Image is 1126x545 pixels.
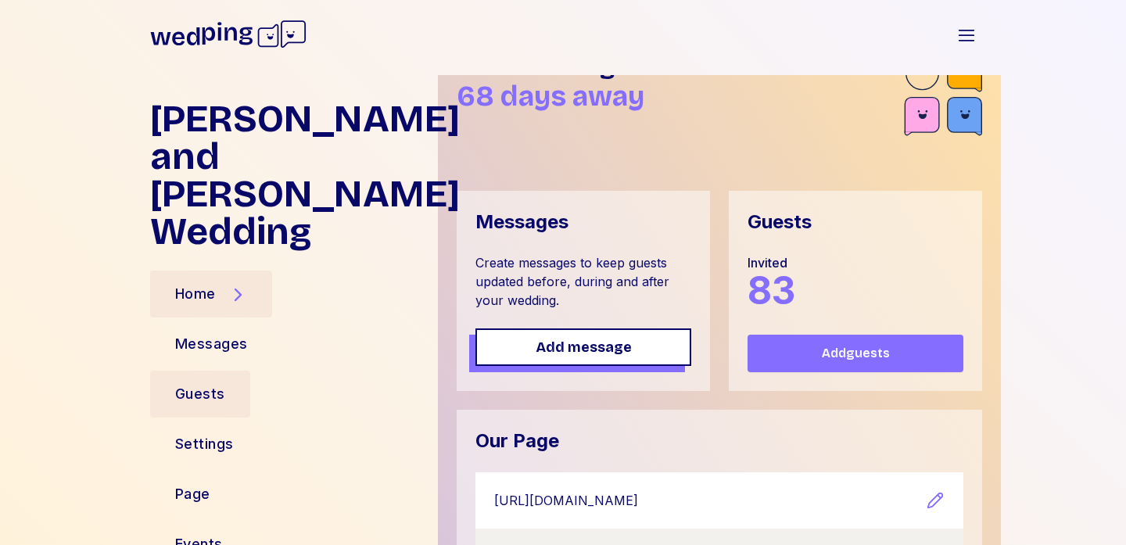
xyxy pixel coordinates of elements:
h1: [PERSON_NAME] and [PERSON_NAME] Wedding [150,100,425,250]
span: 68 days away [457,80,644,113]
div: Settings [175,433,234,455]
div: Our Page [475,428,559,454]
div: Home [175,283,216,305]
div: Guests [748,210,812,235]
div: Create messages to keep guests updated before, during and after your wedding. [475,253,691,310]
span: Add message [536,336,632,358]
span: Add guests [822,344,890,363]
div: Page [175,483,210,505]
img: guest-accent-br.svg [904,53,982,141]
span: 83 [748,267,795,314]
div: Guests [175,383,225,405]
div: Messages [475,210,568,235]
a: [URL][DOMAIN_NAME] [494,491,926,511]
button: Addguests [748,335,963,372]
div: Messages [175,333,248,355]
button: Add message [475,328,691,366]
div: Invited [748,253,795,272]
